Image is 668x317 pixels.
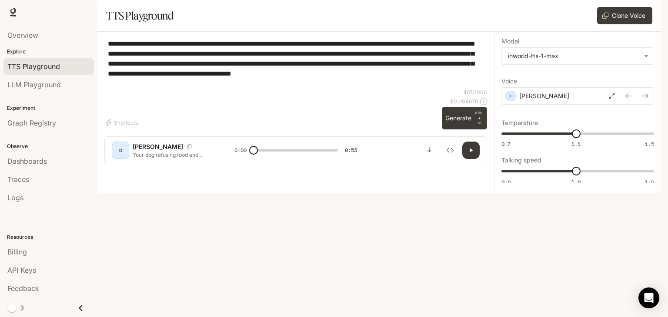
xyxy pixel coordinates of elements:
[645,178,654,185] span: 1.5
[571,178,581,185] span: 1.0
[501,120,538,126] p: Temperature
[501,78,517,84] p: Voice
[183,144,195,149] button: Copy Voice ID
[475,110,484,121] p: CTRL +
[519,92,569,100] p: [PERSON_NAME]
[463,89,487,96] p: 467 / 1000
[114,143,127,157] div: D
[345,146,357,155] span: 0:53
[638,287,659,308] div: Open Intercom Messenger
[104,116,141,129] button: Shortcuts
[645,140,654,148] span: 1.5
[501,140,511,148] span: 0.7
[501,38,519,44] p: Model
[501,157,541,163] p: Talking speed
[501,178,511,185] span: 0.5
[442,107,487,129] button: GenerateCTRL +⏎
[475,110,484,126] p: ⏎
[571,140,581,148] span: 1.1
[441,142,459,159] button: Inspect
[597,7,652,24] button: Clone Voice
[133,142,183,151] p: [PERSON_NAME]
[133,151,214,158] p: Your dog refusing food and acting in pain is terrifying. What you're seeing could be a [MEDICAL_D...
[106,7,174,24] h1: TTS Playground
[421,142,438,159] button: Download audio
[502,48,654,64] div: inworld-tts-1-max
[234,146,247,155] span: 0:00
[508,52,640,60] div: inworld-tts-1-max
[450,98,478,105] p: $ 0.004670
